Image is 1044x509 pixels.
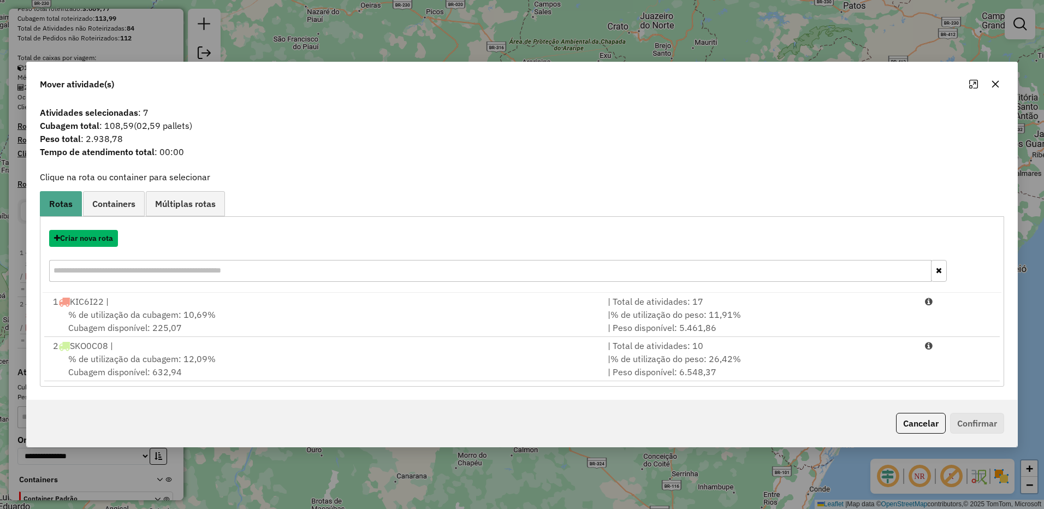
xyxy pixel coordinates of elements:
[68,353,216,364] span: % de utilização da cubagem: 12,09%
[601,295,918,308] div: | Total de atividades: 17
[49,230,118,247] button: Criar nova rota
[92,199,135,208] span: Containers
[46,295,601,308] div: 1 KIC6I22 |
[896,413,946,434] button: Cancelar
[925,297,933,306] i: Porcentagens após mover as atividades: Cubagem: 53,78% Peso: 59,31%
[46,339,601,352] div: 2 SKO0C08 |
[610,309,741,320] span: % de utilização do peso: 11,91%
[601,339,918,352] div: | Total de atividades: 10
[610,353,741,364] span: % de utilização do peso: 26,42%
[33,106,1011,119] span: : 7
[40,170,210,184] label: Clique na rota ou container para selecionar
[46,352,601,378] div: Cubagem disponível: 632,94
[965,75,982,93] button: Maximize
[925,341,933,350] i: Porcentagens após mover as atividades: Cubagem: 27,17% Peso: 59,44%
[40,133,81,144] strong: Peso total
[49,199,73,208] span: Rotas
[601,308,918,334] div: | | Peso disponível: 5.461,86
[40,120,99,131] strong: Cubagem total
[40,146,155,157] strong: Tempo de atendimento total
[155,199,216,208] span: Múltiplas rotas
[33,119,1011,132] span: : 108,59
[134,120,192,131] span: (02,59 pallets)
[40,107,138,118] strong: Atividades selecionadas
[33,132,1011,145] span: : 2.938,78
[601,352,918,378] div: | | Peso disponível: 6.548,37
[40,78,114,91] span: Mover atividade(s)
[68,309,216,320] span: % de utilização da cubagem: 10,69%
[33,145,1011,158] span: : 00:00
[46,308,601,334] div: Cubagem disponível: 225,07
